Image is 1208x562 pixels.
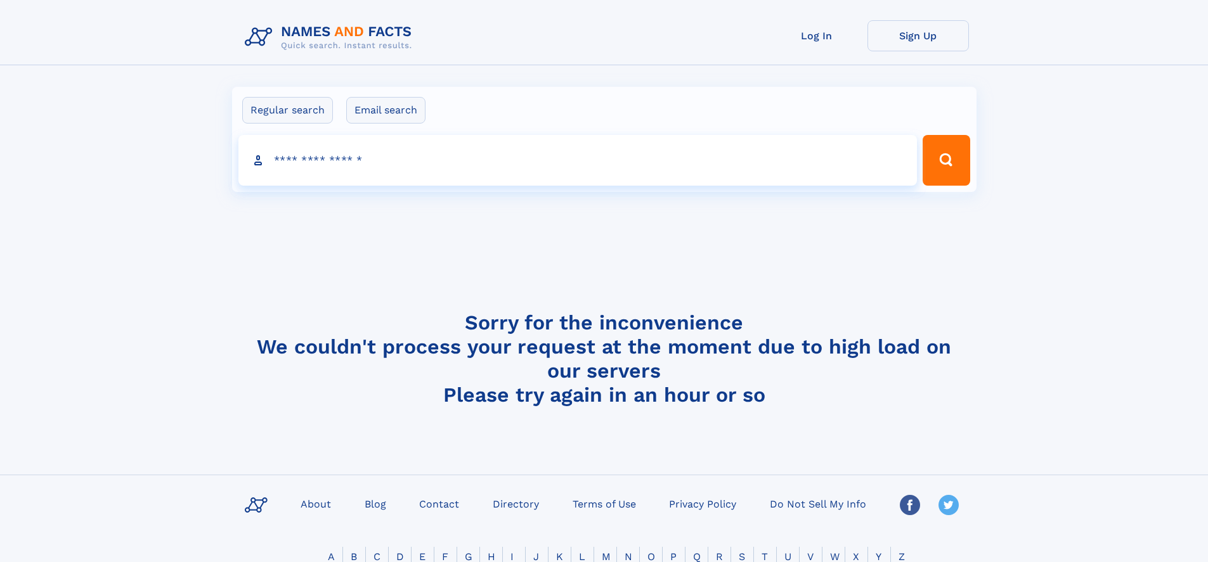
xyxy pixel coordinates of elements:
a: Privacy Policy [664,494,741,513]
a: Terms of Use [568,494,641,513]
a: About [296,494,336,513]
h4: Sorry for the inconvenience We couldn't process your request at the moment due to high load on ou... [240,310,969,407]
a: Blog [360,494,391,513]
label: Regular search [242,97,333,124]
a: Sign Up [867,20,969,51]
input: search input [238,135,918,186]
a: Log In [766,20,867,51]
a: Directory [488,494,544,513]
a: Do Not Sell My Info [765,494,871,513]
img: Logo Names and Facts [240,20,422,54]
img: Facebook [900,495,920,515]
button: Search Button [923,135,970,186]
img: Twitter [938,495,959,515]
label: Email search [346,97,425,124]
a: Contact [414,494,464,513]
